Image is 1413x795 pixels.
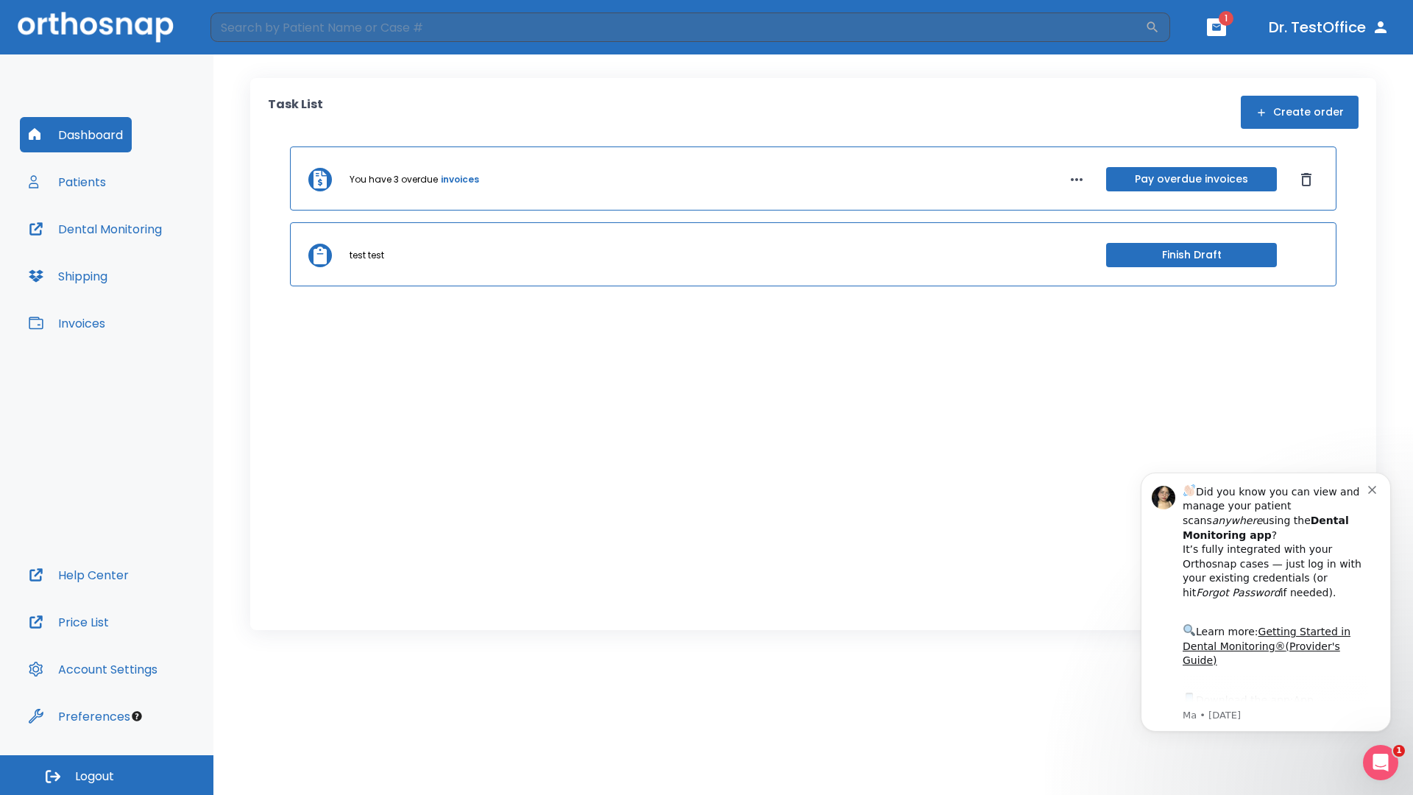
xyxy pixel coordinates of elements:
[350,173,438,186] p: You have 3 overdue
[64,258,249,272] p: Message from Ma, sent 3w ago
[18,12,174,42] img: Orthosnap
[64,244,195,270] a: App Store
[20,211,171,247] button: Dental Monitoring
[20,604,118,640] button: Price List
[20,258,116,294] button: Shipping
[441,173,479,186] a: invoices
[1263,14,1395,40] button: Dr. TestOffice
[20,651,166,687] button: Account Settings
[1106,167,1277,191] button: Pay overdue invoices
[268,96,323,129] p: Task List
[20,164,115,199] button: Patients
[1119,451,1413,755] iframe: Intercom notifications message
[130,710,144,723] div: Tooltip anchor
[1363,745,1398,780] iframe: Intercom live chat
[1241,96,1359,129] button: Create order
[350,249,384,262] p: test test
[1106,243,1277,267] button: Finish Draft
[210,13,1145,42] input: Search by Patient Name or Case #
[1219,11,1233,26] span: 1
[20,699,139,734] button: Preferences
[1295,168,1318,191] button: Dismiss
[249,32,261,43] button: Dismiss notification
[75,768,114,785] span: Logout
[20,557,138,593] button: Help Center
[64,240,249,315] div: Download the app: | ​ Let us know if you need help getting started!
[1393,745,1405,757] span: 1
[20,117,132,152] button: Dashboard
[20,305,114,341] button: Invoices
